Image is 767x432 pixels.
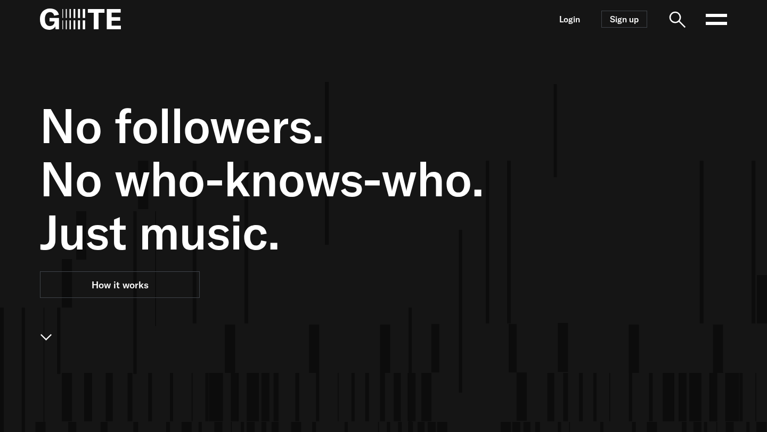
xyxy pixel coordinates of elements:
span: No followers. [40,99,610,152]
a: How it works [40,271,200,298]
a: Sign up [601,11,647,28]
img: G=TE [40,9,121,30]
span: Just music. [40,205,610,259]
span: No who-knows-who. [40,152,610,205]
a: Login [559,15,580,24]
